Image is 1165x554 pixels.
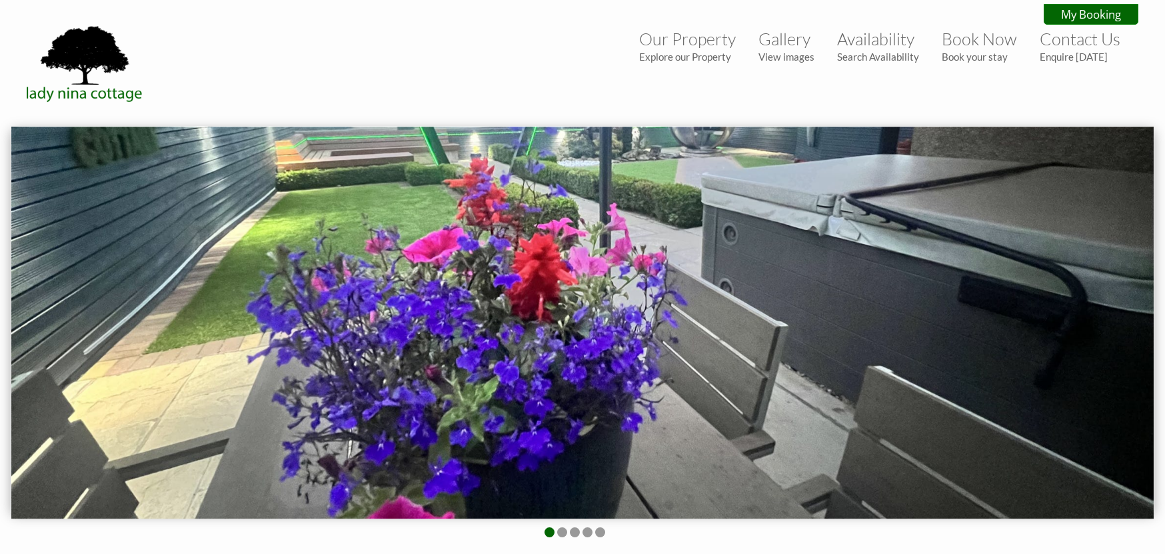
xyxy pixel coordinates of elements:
small: Enquire [DATE] [1040,51,1120,63]
a: AvailabilitySearch Availability [837,29,919,63]
a: My Booking [1044,4,1138,25]
a: Book NowBook your stay [942,29,1017,63]
img: Lady Nina Cottage [19,23,152,103]
small: Search Availability [837,51,919,63]
a: Our PropertyExplore our Property [639,29,736,63]
a: Contact UsEnquire [DATE] [1040,29,1120,63]
small: Book your stay [942,51,1017,63]
a: GalleryView images [758,29,814,63]
small: Explore our Property [639,51,736,63]
small: View images [758,51,814,63]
